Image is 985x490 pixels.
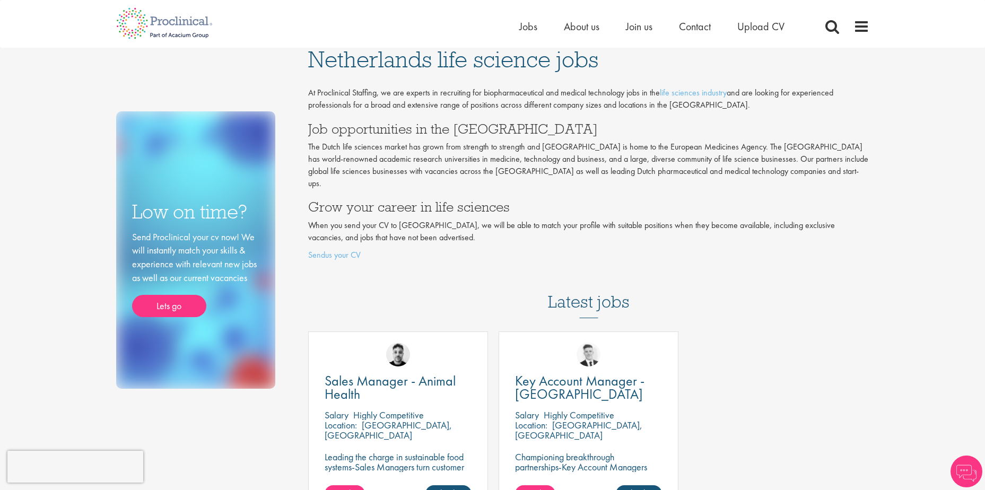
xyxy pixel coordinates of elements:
p: Leading the charge in sustainable food systems-Sales Managers turn customer success into global p... [325,452,472,482]
a: Lets go [132,295,206,317]
a: Join us [626,20,652,33]
p: At Proclinical Staffing, we are experts in recruiting for biopharmaceutical and medical technolog... [308,87,869,111]
span: Sales Manager - Animal Health [325,372,456,403]
p: Highly Competitive [353,409,424,421]
span: Salary [515,409,539,421]
a: life sciences industry [660,87,727,98]
p: The Dutch life sciences market has grown from strength to strength and [GEOGRAPHIC_DATA] is home ... [308,141,869,189]
span: Key Account Manager - [GEOGRAPHIC_DATA] [515,372,644,403]
img: Chatbot [951,456,982,487]
p: [GEOGRAPHIC_DATA], [GEOGRAPHIC_DATA] [325,419,452,441]
p: Highly Competitive [544,409,614,421]
iframe: reCAPTCHA [7,451,143,483]
img: Dean Fisher [386,343,410,366]
h3: Low on time? [132,202,259,222]
p: When you send your CV to [GEOGRAPHIC_DATA], we will be able to match your profile with suitable p... [308,220,869,244]
img: Nicolas Daniel [577,343,600,366]
a: Key Account Manager - [GEOGRAPHIC_DATA] [515,374,662,401]
span: Location: [515,419,547,431]
h3: Grow your career in life sciences [308,200,869,214]
a: Upload CV [737,20,784,33]
a: About us [564,20,599,33]
h3: Latest jobs [548,266,630,318]
span: Salary [325,409,348,421]
p: [GEOGRAPHIC_DATA], [GEOGRAPHIC_DATA] [515,419,642,441]
a: Jobs [519,20,537,33]
a: Sendus your CV [308,249,361,260]
span: Netherlands life science jobs [308,45,598,74]
h3: Job opportunities in the [GEOGRAPHIC_DATA] [308,122,869,136]
a: Contact [679,20,711,33]
div: Send Proclinical your cv now! We will instantly match your skills & experience with relevant new ... [132,230,259,318]
span: Location: [325,419,357,431]
a: Sales Manager - Animal Health [325,374,472,401]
